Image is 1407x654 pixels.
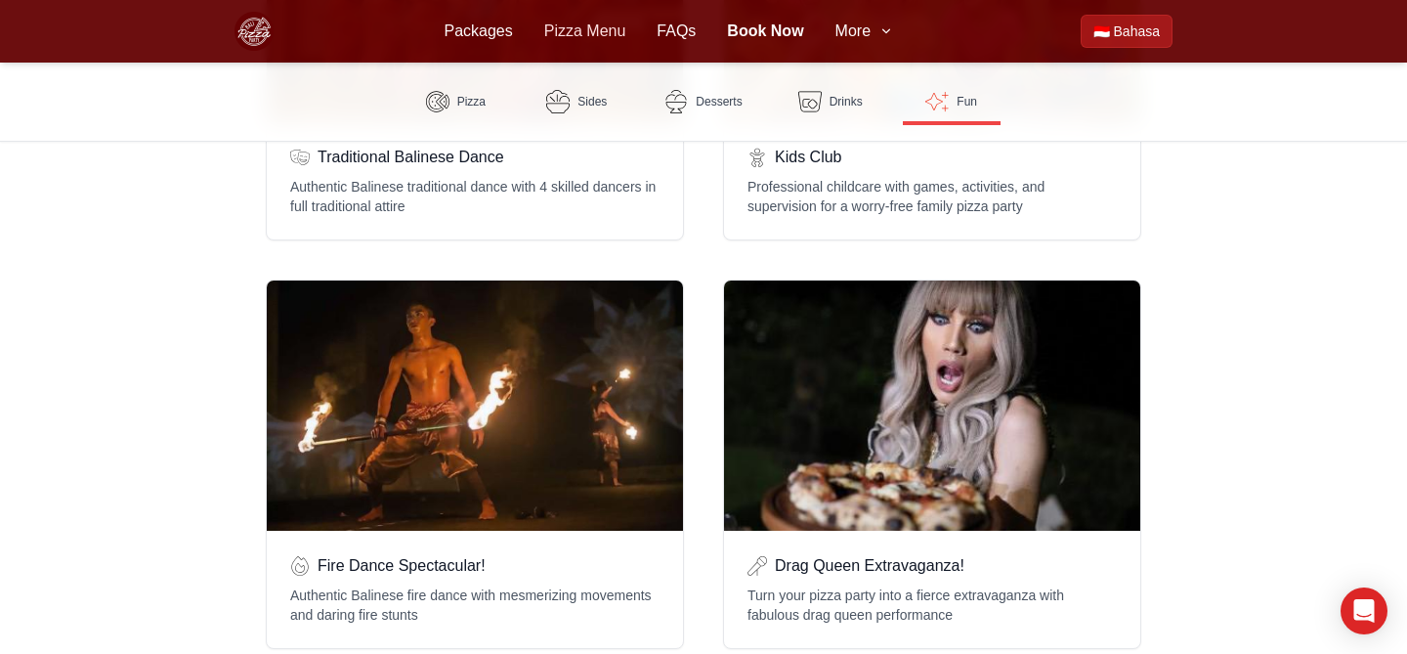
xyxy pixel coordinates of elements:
a: Desserts [649,78,757,125]
img: Pizza [426,90,449,113]
span: Drinks [830,94,863,109]
a: Book Now [727,20,803,43]
img: Drinks [798,90,822,113]
a: Beralih ke Bahasa Indonesia [1081,15,1172,48]
a: Packages [444,20,512,43]
span: Bahasa [1114,22,1160,41]
p: Authentic Balinese traditional dance with 4 skilled dancers in full traditional attire [290,177,660,216]
img: masks-theater [290,148,310,167]
h4: Traditional Balinese Dance [318,146,504,169]
span: Fun [957,94,977,109]
a: Pizza [406,78,504,125]
a: Drag Queen Extravaganza! microphone-stand Drag Queen Extravaganza! Turn your pizza party into a f... [723,280,1141,649]
img: Desserts [664,90,688,113]
a: Drinks [782,78,879,125]
span: Pizza [457,94,486,109]
div: Open Intercom Messenger [1341,588,1387,634]
img: microphone-stand [747,556,767,576]
h4: Kids Club [775,146,841,169]
a: Fun [903,78,1001,125]
img: Bali Pizza Party Logo [234,12,274,51]
a: Sides [528,78,625,125]
p: Turn your pizza party into a fierce extravaganza with fabulous drag queen performance [747,586,1117,625]
a: Pizza Menu [544,20,626,43]
a: FAQs [657,20,696,43]
img: Sides [546,90,570,113]
p: Authentic Balinese fire dance with mesmerizing movements and daring fire stunts [290,586,660,625]
h4: Drag Queen Extravaganza! [775,554,964,578]
img: Fun [925,90,949,113]
div: Drag Queen Extravaganza! [724,281,1140,531]
a: Fire Dance Spectacular! fire Fire Dance Spectacular! Authentic Balinese fire dance with mesmerizi... [266,280,684,649]
h4: Fire Dance Spectacular! [318,554,486,578]
img: fire [290,556,310,576]
span: Desserts [696,94,742,109]
div: Fire Dance Spectacular! [267,281,683,531]
span: Sides [577,94,607,109]
button: More [835,20,894,43]
img: baby [747,148,767,167]
p: Professional childcare with games, activities, and supervision for a worry-free family pizza party [747,177,1117,216]
span: More [835,20,871,43]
